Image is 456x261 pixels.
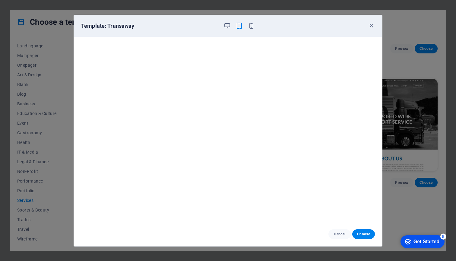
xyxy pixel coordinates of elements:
[328,229,351,239] button: Cancel
[333,232,346,237] span: Cancel
[5,3,49,16] div: Get Started 5 items remaining, 0% complete
[81,22,219,30] h6: Template: Transaway
[357,232,370,237] span: Choose
[18,7,44,12] div: Get Started
[352,229,375,239] button: Choose
[45,1,51,7] div: 5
